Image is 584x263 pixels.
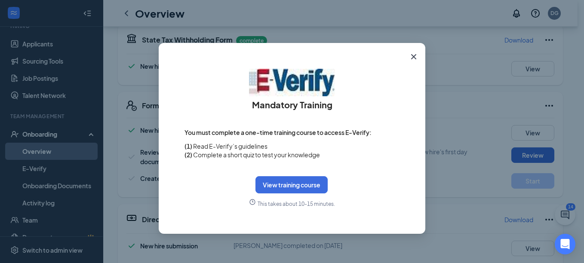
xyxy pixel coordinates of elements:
span: This takes about 10-15 minutes. [256,201,335,207]
svg: Clock [249,199,256,205]
svg: Cross [409,52,419,62]
button: View training course [255,176,328,193]
span: Complete a short quiz to test your knowledge [192,150,320,159]
span: You must complete a one-time training course to access E-Verify: [184,128,400,137]
h4: Mandatory Training [252,96,332,111]
div: Open Intercom Messenger [555,234,575,254]
span: Read E-Verify’s guidelines [192,142,267,150]
span: (1) [184,142,192,150]
span: (2) [184,150,192,159]
button: Close [402,43,425,70]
